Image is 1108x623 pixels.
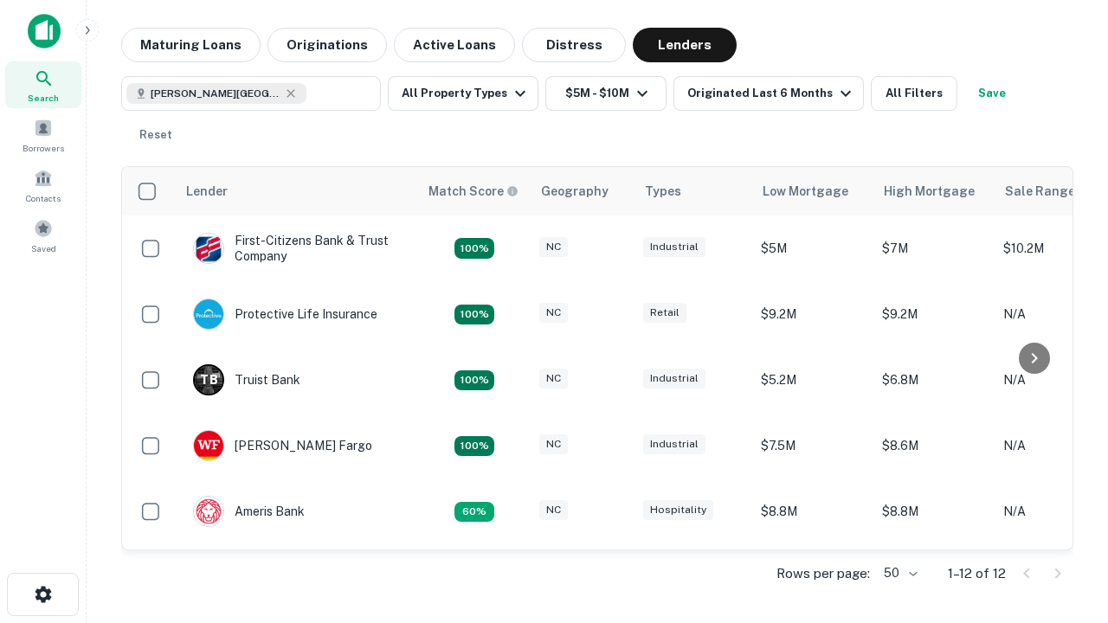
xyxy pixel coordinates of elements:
div: NC [539,237,568,257]
img: capitalize-icon.png [28,14,61,48]
span: Search [28,91,59,105]
div: Hospitality [643,500,713,520]
td: $6.8M [873,347,995,413]
td: $8.8M [873,478,995,544]
div: NC [539,434,568,454]
th: Geography [531,167,635,215]
td: $9.2M [873,544,995,610]
span: [PERSON_NAME][GEOGRAPHIC_DATA], [GEOGRAPHIC_DATA] [151,86,280,101]
div: Industrial [643,237,705,257]
img: picture [194,497,223,526]
a: Borrowers [5,112,81,158]
img: picture [194,234,223,263]
a: Search [5,61,81,108]
button: All Property Types [388,76,538,111]
div: Retail [643,303,686,323]
div: High Mortgage [884,181,975,202]
div: Types [645,181,681,202]
h6: Match Score [428,182,515,201]
td: $8.6M [873,413,995,478]
div: First-citizens Bank & Trust Company [193,233,401,264]
img: picture [194,299,223,329]
td: $9.2M [873,281,995,347]
th: High Mortgage [873,167,995,215]
div: NC [539,369,568,389]
span: Saved [31,241,56,255]
div: Capitalize uses an advanced AI algorithm to match your search with the best lender. The match sco... [428,182,519,201]
a: Saved [5,212,81,259]
div: Low Mortgage [763,181,848,202]
p: 1–12 of 12 [948,563,1006,584]
div: Industrial [643,434,705,454]
div: Truist Bank [193,364,300,395]
td: $7.5M [752,413,873,478]
div: Matching Properties: 3, hasApolloMatch: undefined [454,370,494,391]
button: Save your search to get updates of matches that match your search criteria. [964,76,1020,111]
div: Matching Properties: 2, hasApolloMatch: undefined [454,305,494,325]
div: Matching Properties: 2, hasApolloMatch: undefined [454,436,494,457]
div: Matching Properties: 1, hasApolloMatch: undefined [454,502,494,523]
button: $5M - $10M [545,76,667,111]
button: Active Loans [394,28,515,62]
div: Lender [186,181,228,202]
td: $9.2M [752,544,873,610]
button: Maturing Loans [121,28,261,62]
button: Distress [522,28,626,62]
td: $5M [752,215,873,281]
div: Ameris Bank [193,496,305,527]
div: [PERSON_NAME] Fargo [193,430,372,461]
span: Contacts [26,191,61,205]
div: 50 [877,561,920,586]
td: $7M [873,215,995,281]
div: Industrial [643,369,705,389]
p: Rows per page: [776,563,870,584]
a: Contacts [5,162,81,209]
td: $9.2M [752,281,873,347]
td: $8.8M [752,478,873,544]
button: Originations [267,28,387,62]
button: All Filters [871,76,957,111]
div: Originated Last 6 Months [687,83,856,104]
button: Originated Last 6 Months [673,76,864,111]
button: Reset [128,118,184,152]
p: T B [200,371,217,389]
div: Geography [541,181,609,202]
td: $5.2M [752,347,873,413]
div: NC [539,500,568,520]
img: picture [194,431,223,460]
span: Borrowers [23,141,64,155]
th: Types [635,167,752,215]
div: Sale Range [1005,181,1075,202]
div: Matching Properties: 2, hasApolloMatch: undefined [454,238,494,259]
th: Lender [176,167,418,215]
button: Lenders [633,28,737,62]
th: Capitalize uses an advanced AI algorithm to match your search with the best lender. The match sco... [418,167,531,215]
iframe: Chat Widget [1021,429,1108,512]
div: Protective Life Insurance [193,299,377,330]
div: NC [539,303,568,323]
th: Low Mortgage [752,167,873,215]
